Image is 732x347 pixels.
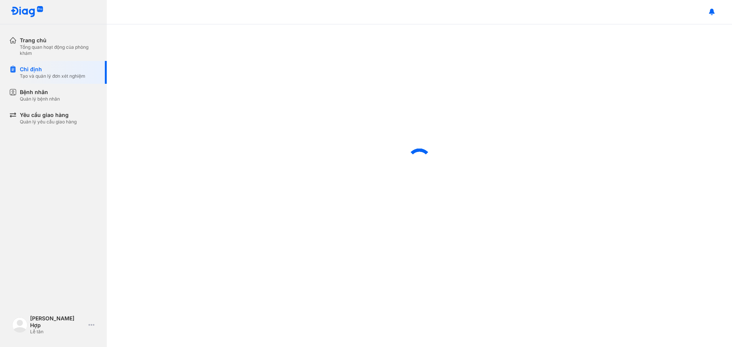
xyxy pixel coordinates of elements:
[11,6,43,18] img: logo
[30,315,85,329] div: [PERSON_NAME] Hợp
[12,317,27,333] img: logo
[20,37,98,44] div: Trang chủ
[30,329,85,335] div: Lễ tân
[20,44,98,56] div: Tổng quan hoạt động của phòng khám
[20,66,85,73] div: Chỉ định
[20,111,77,119] div: Yêu cầu giao hàng
[20,96,60,102] div: Quản lý bệnh nhân
[20,88,60,96] div: Bệnh nhân
[20,73,85,79] div: Tạo và quản lý đơn xét nghiệm
[20,119,77,125] div: Quản lý yêu cầu giao hàng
